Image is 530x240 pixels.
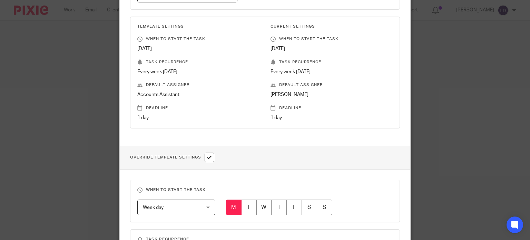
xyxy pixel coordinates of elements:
p: When to start the task [137,36,260,42]
p: Default assignee [137,82,260,88]
h1: Override Template Settings [130,153,214,162]
p: [DATE] [137,45,260,52]
p: [DATE] [271,45,393,52]
p: [PERSON_NAME] [271,91,393,98]
p: Accounts Assistant [137,91,260,98]
span: Week day [143,205,164,210]
h3: Template Settings [137,24,260,29]
p: Default assignee [271,82,393,88]
p: When to start the task [271,36,393,42]
h3: When to start the task [137,187,393,193]
p: 1 day [271,114,393,121]
p: Every week [DATE] [271,68,393,75]
p: Every week [DATE] [137,68,260,75]
h3: Current Settings [271,24,393,29]
p: Task recurrence [137,59,260,65]
p: Task recurrence [271,59,393,65]
p: 1 day [137,114,260,121]
p: Deadline [271,105,393,111]
p: Deadline [137,105,260,111]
